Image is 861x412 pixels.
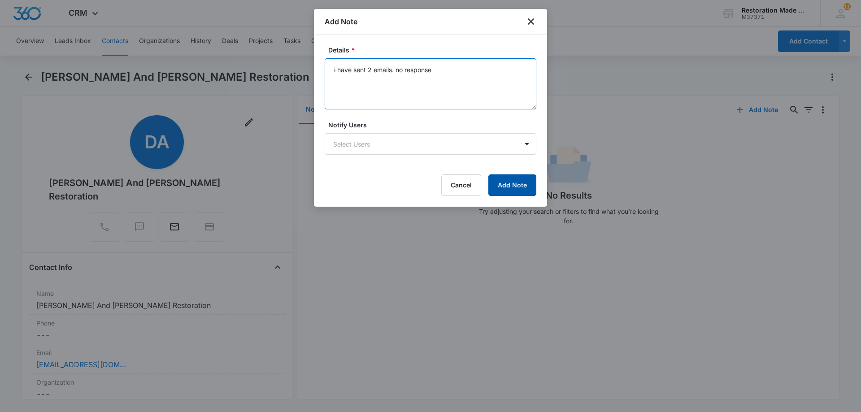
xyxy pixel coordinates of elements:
[328,45,540,55] label: Details
[441,174,481,196] button: Cancel
[325,16,357,27] h1: Add Note
[328,120,540,130] label: Notify Users
[526,16,536,27] button: close
[488,174,536,196] button: Add Note
[325,58,536,109] textarea: i have sent 2 emails. no response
